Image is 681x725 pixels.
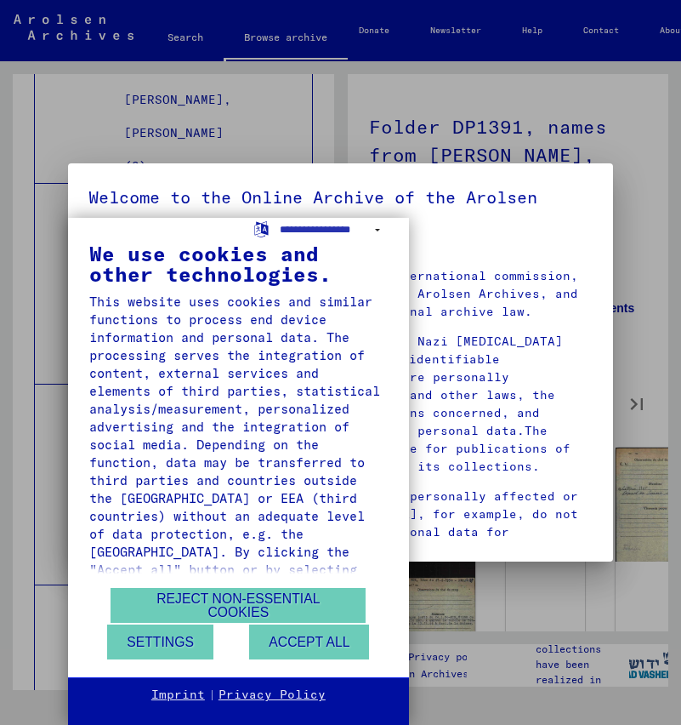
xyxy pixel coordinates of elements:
a: Imprint [151,687,205,704]
div: We use cookies and other technologies. [89,243,388,284]
button: Reject non-essential cookies [111,588,366,623]
button: Settings [107,625,213,659]
button: Accept all [249,625,369,659]
a: Privacy Policy [218,687,326,704]
div: This website uses cookies and similar functions to process end device information and personal da... [89,293,388,686]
